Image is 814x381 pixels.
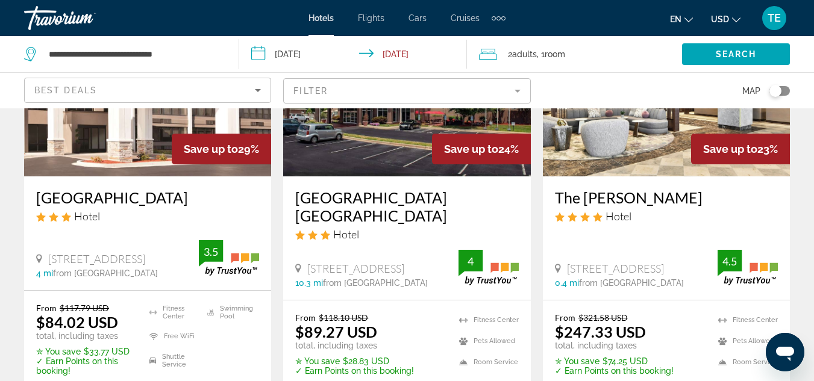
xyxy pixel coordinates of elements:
button: Check-in date: Sep 14, 2025 Check-out date: Sep 15, 2025 [239,36,466,72]
div: 23% [691,134,790,164]
p: total, including taxes [295,341,414,350]
span: Hotel [74,209,100,223]
span: 4 mi [36,268,53,278]
span: ✮ You save [555,356,600,366]
div: 3 star Hotel [36,209,259,223]
li: Fitness Center [143,303,201,321]
del: $118.10 USD [319,312,368,323]
li: Shuttle Service [143,352,201,370]
span: From [36,303,57,313]
span: ✮ You save [36,347,81,356]
button: Search [682,43,790,65]
a: Hotels [308,13,334,23]
li: Pets Allowed [712,333,778,348]
del: $117.79 USD [60,303,109,313]
span: Room [545,49,565,59]
button: Change language [670,10,693,28]
p: ✓ Earn Points on this booking! [295,366,414,376]
div: 4.5 [718,254,742,268]
span: 10.3 mi [295,278,323,288]
mat-select: Sort by [34,83,261,98]
span: Save up to [184,143,238,155]
span: [STREET_ADDRESS] [307,262,404,275]
li: Room Service [712,355,778,370]
span: [STREET_ADDRESS] [567,262,664,275]
span: 2 [508,46,537,63]
span: Save up to [444,143,498,155]
p: $33.77 USD [36,347,134,356]
a: [GEOGRAPHIC_DATA] [36,188,259,206]
div: 24% [432,134,531,164]
span: from [GEOGRAPHIC_DATA] [53,268,158,278]
button: Filter [283,78,530,104]
a: Cruises [451,13,480,23]
p: total, including taxes [36,331,134,341]
span: Best Deals [34,85,97,95]
ins: $89.27 USD [295,323,377,341]
img: trustyou-badge.svg [459,250,519,285]
button: Toggle map [760,85,790,96]
span: en [670,14,681,24]
a: Travorium [24,2,145,34]
span: ✮ You save [295,356,340,366]
li: Pets Allowed [453,333,519,348]
p: total, including taxes [555,341,674,350]
a: Flights [358,13,384,23]
span: , 1 [537,46,565,63]
button: Travelers: 2 adults, 0 children [467,36,682,72]
span: Hotel [606,209,631,223]
li: Room Service [453,355,519,370]
p: ✓ Earn Points on this booking! [36,356,134,376]
a: The [PERSON_NAME] [555,188,778,206]
div: 3 star Hotel [295,228,518,241]
li: Fitness Center [453,312,519,327]
span: From [295,312,316,323]
a: [GEOGRAPHIC_DATA] [GEOGRAPHIC_DATA] [295,188,518,225]
ins: $84.02 USD [36,313,118,331]
a: Cars [409,13,427,23]
div: 4 [459,254,483,268]
span: from [GEOGRAPHIC_DATA] [579,278,684,288]
span: USD [711,14,729,24]
span: 0.4 mi [555,278,579,288]
p: ✓ Earn Points on this booking! [555,366,674,376]
span: Adults [512,49,537,59]
span: TE [768,12,781,24]
span: From [555,312,575,323]
ins: $247.33 USD [555,323,646,341]
li: Fitness Center [712,312,778,327]
iframe: Button to launch messaging window [766,333,804,371]
img: trustyou-badge.svg [718,250,778,285]
span: Search [716,49,757,59]
li: Free WiFi [143,327,201,345]
span: Save up to [703,143,757,155]
p: $74.25 USD [555,356,674,366]
img: trustyou-badge.svg [199,240,259,276]
button: User Menu [759,5,790,31]
p: $28.83 USD [295,356,414,366]
li: Swimming Pool [201,303,259,321]
button: Change currency [711,10,740,28]
span: Hotel [333,228,359,241]
div: 29% [172,134,271,164]
span: Map [742,82,760,99]
del: $321.58 USD [578,312,628,323]
div: 4 star Hotel [555,209,778,223]
span: [STREET_ADDRESS] [48,252,145,265]
span: from [GEOGRAPHIC_DATA] [323,278,428,288]
div: 3.5 [199,244,223,259]
button: Extra navigation items [492,8,506,28]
